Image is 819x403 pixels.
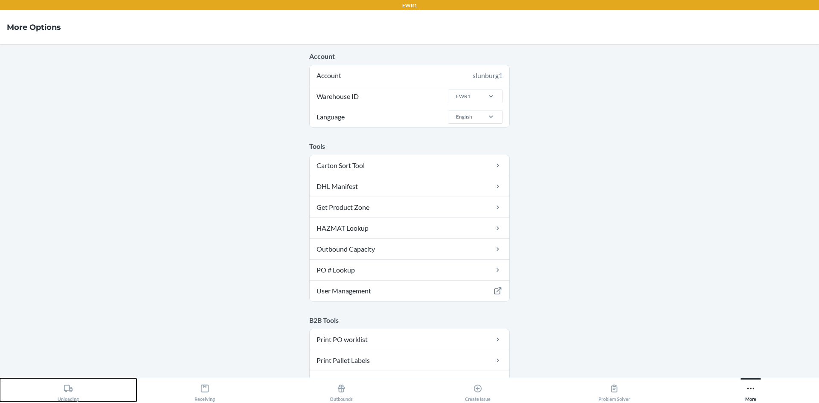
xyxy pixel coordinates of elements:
[310,281,509,301] a: User Management
[310,197,509,217] a: Get Product Zone
[473,70,502,81] div: slunburg1
[273,378,409,402] button: Outbounds
[310,239,509,259] a: Outbound Capacity
[455,93,456,100] input: Warehouse IDEWR1
[310,371,509,391] a: Print SSCC Labels
[58,380,79,402] div: Unloading
[309,141,510,151] p: Tools
[465,380,491,402] div: Create Issue
[310,65,509,86] div: Account
[402,2,417,9] p: EWR1
[310,350,509,371] a: Print Pallet Labels
[309,315,510,325] p: B2B Tools
[315,107,346,127] span: Language
[330,380,353,402] div: Outbounds
[310,155,509,176] a: Carton Sort Tool
[409,378,546,402] button: Create Issue
[7,22,61,33] h4: More Options
[136,378,273,402] button: Receiving
[310,218,509,238] a: HAZMAT Lookup
[455,113,456,121] input: LanguageEnglish
[310,176,509,197] a: DHL Manifest
[315,86,360,107] span: Warehouse ID
[745,380,756,402] div: More
[195,380,215,402] div: Receiving
[309,51,510,61] p: Account
[456,113,472,121] div: English
[310,329,509,350] a: Print PO worklist
[682,378,819,402] button: More
[598,380,630,402] div: Problem Solver
[546,378,682,402] button: Problem Solver
[456,93,470,100] div: EWR1
[310,260,509,280] a: PO # Lookup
